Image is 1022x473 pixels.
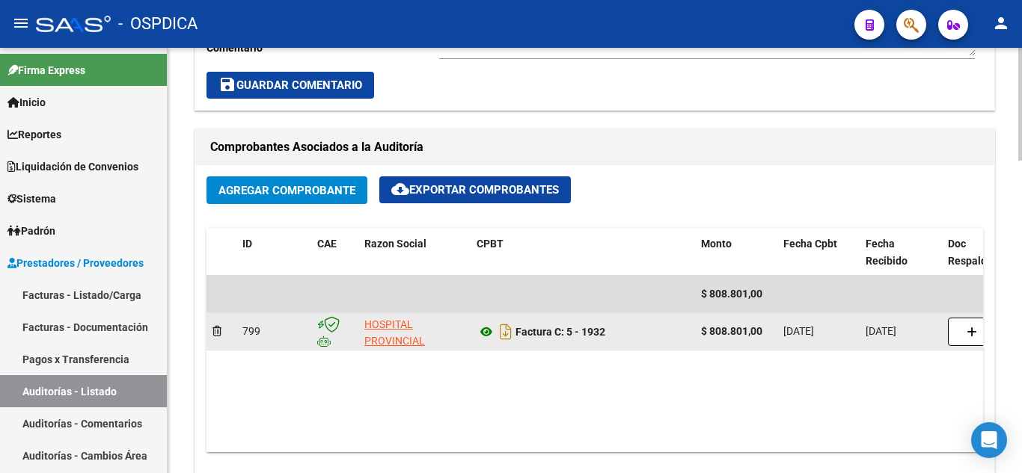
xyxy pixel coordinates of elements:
[860,228,942,277] datatable-header-cell: Fecha Recibido
[471,228,695,277] datatable-header-cell: CPBT
[206,40,439,56] p: Comentario
[242,325,260,337] span: 799
[477,238,504,250] span: CPBT
[391,183,559,197] span: Exportar Comprobantes
[866,238,908,267] span: Fecha Recibido
[364,318,425,365] span: HOSPITAL PROVINCIAL ROSARIO
[7,126,61,143] span: Reportes
[379,176,571,203] button: Exportar Comprobantes
[695,228,777,277] datatable-header-cell: Monto
[7,191,56,207] span: Sistema
[7,255,144,271] span: Prestadores / Proveedores
[210,135,979,159] h1: Comprobantes Asociados a la Auditoría
[7,94,46,111] span: Inicio
[236,228,311,277] datatable-header-cell: ID
[701,238,732,250] span: Monto
[206,72,374,99] button: Guardar Comentario
[866,325,896,337] span: [DATE]
[218,75,236,93] mat-icon: save
[391,180,409,198] mat-icon: cloud_download
[701,325,762,337] strong: $ 808.801,00
[948,238,1015,267] span: Doc Respaldatoria
[515,326,605,338] strong: Factura C: 5 - 1932
[12,14,30,32] mat-icon: menu
[218,184,355,197] span: Agregar Comprobante
[317,238,337,250] span: CAE
[777,228,860,277] datatable-header-cell: Fecha Cpbt
[206,176,367,204] button: Agregar Comprobante
[701,288,762,300] span: $ 808.801,00
[358,228,471,277] datatable-header-cell: Razon Social
[992,14,1010,32] mat-icon: person
[783,238,837,250] span: Fecha Cpbt
[971,422,1007,458] div: Open Intercom Messenger
[7,158,138,175] span: Liquidación de Convenios
[7,62,85,78] span: Firma Express
[242,238,252,250] span: ID
[496,320,515,344] i: Descargar documento
[311,228,358,277] datatable-header-cell: CAE
[7,223,55,239] span: Padrón
[118,7,198,40] span: - OSPDICA
[783,325,814,337] span: [DATE]
[218,78,362,92] span: Guardar Comentario
[364,238,426,250] span: Razon Social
